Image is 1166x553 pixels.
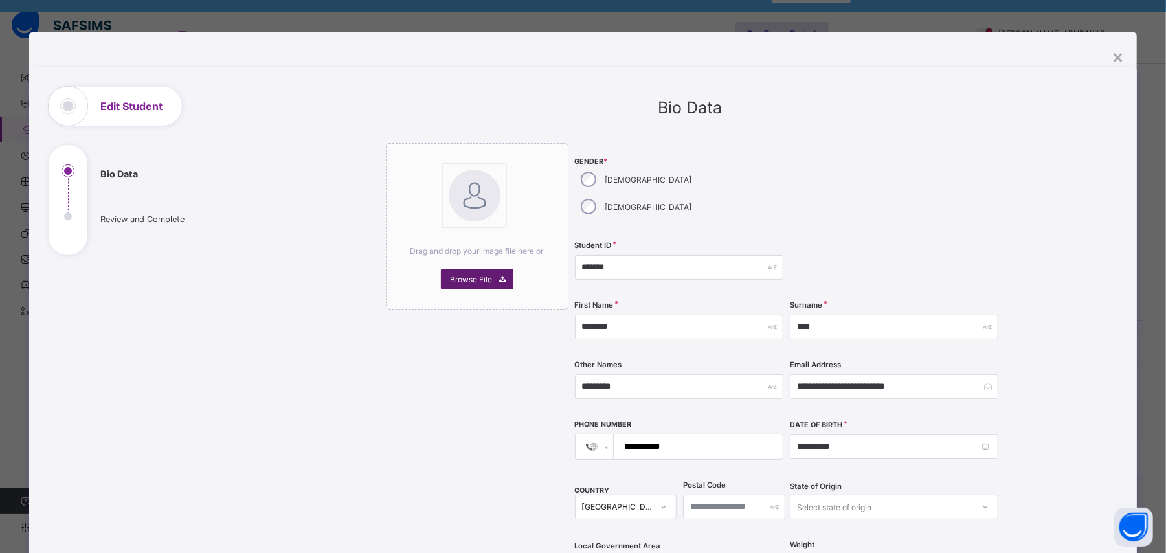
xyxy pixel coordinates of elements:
label: [DEMOGRAPHIC_DATA] [605,175,692,185]
span: Drag and drop your image file here or [410,246,544,256]
label: Date of Birth [790,421,842,429]
h1: Edit Student [100,101,163,111]
div: Select state of origin [797,495,871,519]
span: State of Origin [790,482,842,491]
label: First Name [575,300,614,310]
span: Gender [575,157,783,166]
label: Phone Number [575,420,632,429]
span: Bio Data [658,98,722,117]
span: COUNTRY [575,486,610,495]
div: × [1112,45,1124,67]
label: Weight [790,540,814,549]
label: Surname [790,300,822,310]
label: Email Address [790,360,841,369]
div: [GEOGRAPHIC_DATA] [582,502,653,512]
button: Open asap [1114,508,1153,547]
label: Student ID [575,241,612,250]
label: Other Names [575,360,622,369]
div: bannerImageDrag and drop your image file here orBrowse File [386,143,568,310]
span: Browse File [451,275,493,284]
img: bannerImage [449,170,500,221]
label: [DEMOGRAPHIC_DATA] [605,202,692,212]
label: Postal Code [683,480,726,490]
span: Local Government Area [575,541,661,550]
